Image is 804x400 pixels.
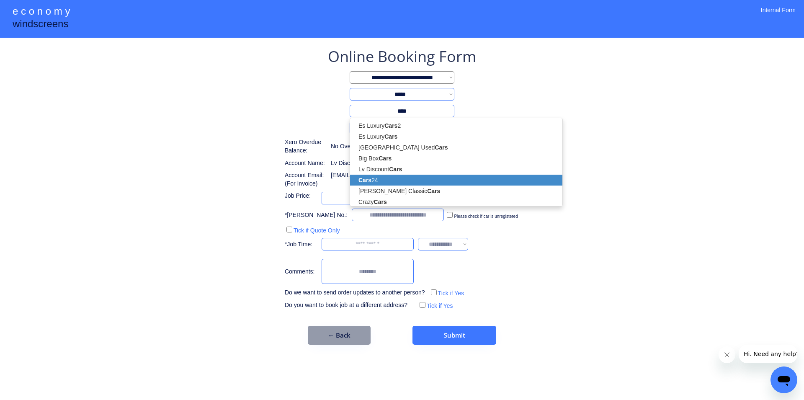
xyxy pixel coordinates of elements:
[389,166,402,173] strong: Cars
[384,122,397,129] strong: Cars
[294,227,340,234] label: Tick if Quote Only
[358,177,371,183] strong: Cars
[719,346,735,363] iframe: Close message
[285,240,317,249] div: *Job Time:
[285,171,327,188] div: Account Email: (For Invoice)
[427,188,440,194] strong: Cars
[350,120,562,131] p: Es Luxury 2
[285,138,327,155] div: Xero Overdue Balance:
[331,171,430,180] div: [EMAIL_ADDRESS][DOMAIN_NAME]
[285,289,425,297] div: Do we want to send order updates to another person?
[350,142,562,153] p: [GEOGRAPHIC_DATA] Used
[770,366,797,393] iframe: Button to launch messaging window
[13,17,68,33] div: windscreens
[350,131,562,142] p: Es Luxury
[350,196,562,207] p: Crazy
[374,199,387,205] strong: Cars
[350,164,562,175] p: Lv Discount
[427,302,453,309] label: Tick if Yes
[438,290,464,297] label: Tick if Yes
[435,144,448,151] strong: Cars
[331,142,385,151] div: No Overdue Balance
[761,6,796,25] div: Internal Form
[412,326,496,345] button: Submit
[384,133,397,140] strong: Cars
[285,192,317,200] div: Job Price:
[285,211,348,219] div: *[PERSON_NAME] No.:
[331,159,376,168] div: Lv Discount Cars
[350,153,562,164] p: Big Box
[308,326,371,345] button: ← Back
[5,6,60,13] span: Hi. Need any help?
[739,345,797,363] iframe: Message from company
[350,175,562,186] p: 24
[454,214,518,219] label: Please check if car is unregistered
[285,268,317,276] div: Comments:
[328,46,476,67] div: Online Booking Form
[285,159,327,168] div: Account Name:
[13,4,70,20] div: e c o n o m y
[350,186,562,196] p: [PERSON_NAME] Classic
[379,155,392,162] strong: Cars
[285,301,414,310] div: Do you want to book job at a different address?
